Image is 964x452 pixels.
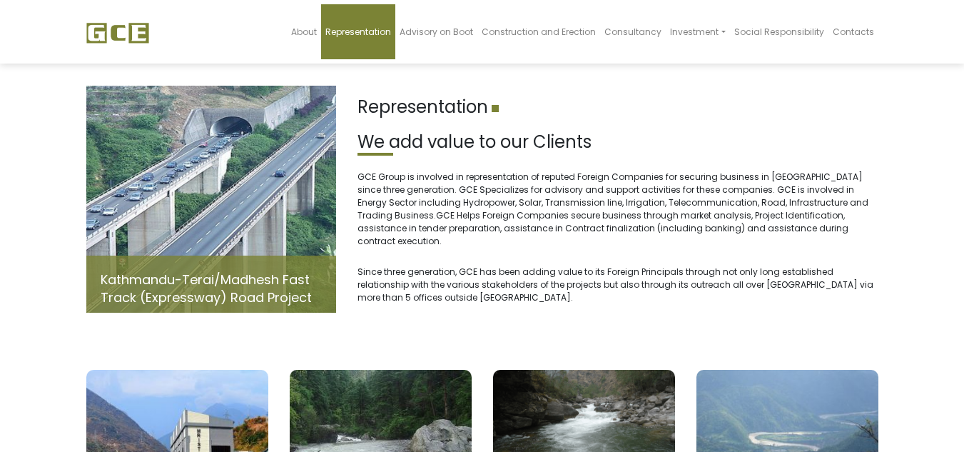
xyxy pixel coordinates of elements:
[101,271,312,306] a: Kathmandu-Terai/Madhesh Fast Track (Expressway) Road Project
[666,4,729,59] a: Investment
[833,26,874,38] span: Contacts
[670,26,719,38] span: Investment
[325,26,391,38] span: Representation
[357,97,878,118] h1: Representation
[357,132,878,153] h2: We add value to our Clients
[482,26,596,38] span: Construction and Erection
[86,86,336,313] img: Fast-track.jpg
[604,26,661,38] span: Consultancy
[730,4,828,59] a: Social Responsibility
[291,26,317,38] span: About
[828,4,878,59] a: Contacts
[600,4,666,59] a: Consultancy
[395,4,477,59] a: Advisory on Boot
[357,266,878,304] p: Since three generation, GCE has been adding value to its Foreign Principals through not only long...
[321,4,395,59] a: Representation
[477,4,600,59] a: Construction and Erection
[287,4,321,59] a: About
[400,26,473,38] span: Advisory on Boot
[86,22,149,44] img: GCE Group
[734,26,824,38] span: Social Responsibility
[357,171,878,248] p: GCE Group is involved in representation of reputed Foreign Companies for securing business in [GE...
